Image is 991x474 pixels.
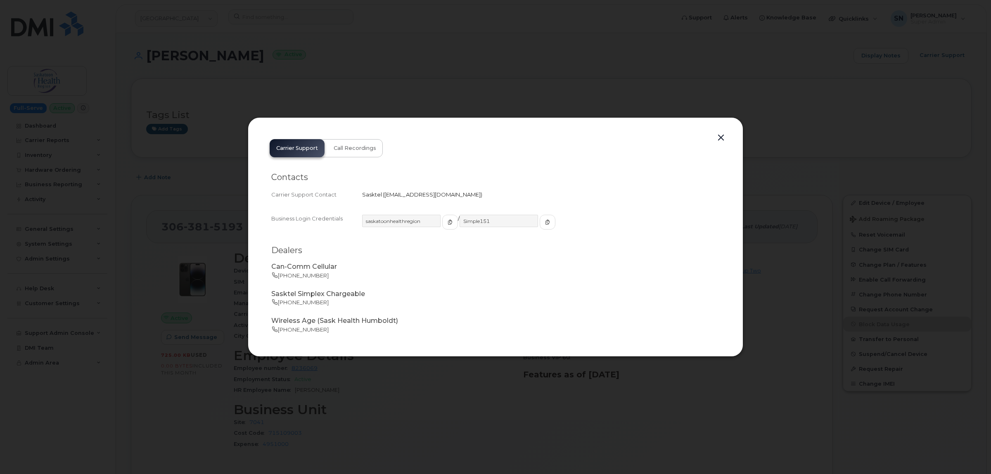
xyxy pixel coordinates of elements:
p: Wireless Age (Sask Health Humboldt) [271,316,720,326]
span: Call Recordings [334,145,376,152]
iframe: Messenger Launcher [955,438,985,468]
div: Carrier Support Contact [271,191,362,199]
p: Sasktel Simplex Chargeable [271,289,720,299]
p: Can-Comm Cellular [271,262,720,272]
div: Business Login Credentials [271,215,362,237]
button: copy to clipboard [442,215,458,230]
p: [PHONE_NUMBER] [271,326,720,334]
h2: Dealers [271,245,720,256]
button: copy to clipboard [540,215,555,230]
div: / [362,215,720,237]
h2: Contacts [271,172,720,182]
span: Sasktel [362,191,382,198]
p: [PHONE_NUMBER] [271,299,720,306]
span: [EMAIL_ADDRESS][DOMAIN_NAME] [384,191,481,198]
p: [PHONE_NUMBER] [271,272,720,280]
